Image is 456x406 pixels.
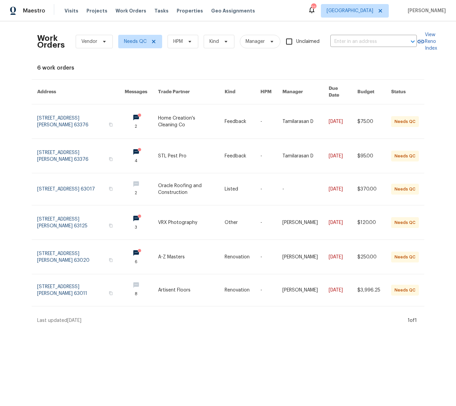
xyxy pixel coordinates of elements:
button: Copy Address [108,290,114,296]
th: Address [32,80,119,104]
div: 6 work orders [37,65,419,71]
td: - [255,205,277,240]
td: Listed [219,173,255,205]
a: View Reno Index [417,31,437,52]
button: Copy Address [108,122,114,128]
td: Feedback [219,139,255,173]
input: Enter in an address [330,36,398,47]
td: - [255,173,277,205]
th: HPM [255,80,277,104]
span: [DATE] [67,318,81,323]
th: Kind [219,80,255,104]
span: Vendor [81,38,97,45]
td: Renovation [219,274,255,306]
td: STL Pest Pro [153,139,219,173]
td: - [255,139,277,173]
span: Geo Assignments [211,7,255,14]
th: Status [386,80,424,104]
td: Other [219,205,255,240]
td: - [255,274,277,306]
span: HPM [173,38,183,45]
div: 1 of 1 [408,317,417,324]
td: Oracle Roofing and Construction [153,173,219,205]
td: [PERSON_NAME] [277,205,323,240]
th: Messages [119,80,153,104]
h2: Work Orders [37,35,65,48]
span: Needs QC [124,38,147,45]
span: Properties [177,7,203,14]
span: Tasks [154,8,169,13]
span: [PERSON_NAME] [405,7,446,14]
button: Copy Address [108,257,114,263]
div: 21 [311,4,316,11]
td: Home Creation's Cleaning Co [153,104,219,139]
span: Work Orders [116,7,146,14]
th: Budget [352,80,386,104]
td: Renovation [219,240,255,274]
span: Projects [86,7,107,14]
td: - [255,240,277,274]
td: VRX Photography [153,205,219,240]
span: Kind [209,38,219,45]
td: A-Z Masters [153,240,219,274]
span: Visits [65,7,78,14]
th: Due Date [323,80,352,104]
span: Manager [246,38,265,45]
td: [PERSON_NAME] [277,240,323,274]
button: Copy Address [108,186,114,192]
div: Last updated [37,317,406,324]
th: Trade Partner [153,80,219,104]
td: Artisent Floors [153,274,219,306]
span: Maestro [23,7,45,14]
td: - [277,173,323,205]
span: Unclaimed [296,38,320,45]
button: Copy Address [108,223,114,229]
td: [PERSON_NAME] [277,274,323,306]
button: Open [408,37,417,46]
button: Copy Address [108,156,114,162]
td: Tamilarasan D [277,104,323,139]
td: Tamilarasan D [277,139,323,173]
td: - [255,104,277,139]
th: Manager [277,80,323,104]
span: [GEOGRAPHIC_DATA] [327,7,373,14]
td: Feedback [219,104,255,139]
